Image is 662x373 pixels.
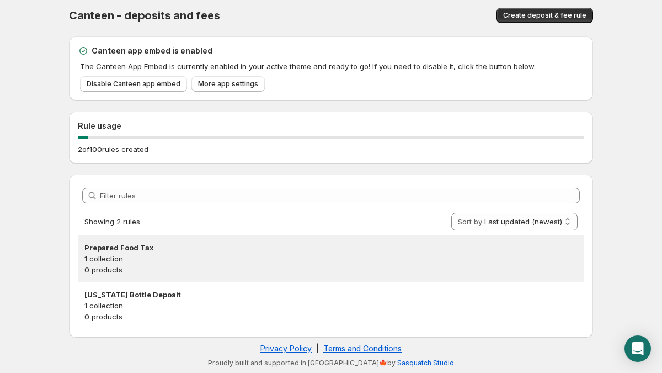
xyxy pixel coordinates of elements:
div: Open Intercom Messenger [624,335,651,362]
a: Disable Canteen app embed [80,76,187,92]
a: Terms and Conditions [323,344,402,353]
p: 1 collection [84,300,578,311]
span: Create deposit & fee rule [503,11,586,20]
p: 2 of 100 rules created [78,144,148,155]
p: 1 collection [84,253,578,264]
p: 0 products [84,311,578,322]
p: Proudly built and supported in [GEOGRAPHIC_DATA]🍁by [74,359,588,367]
p: 0 products [84,264,578,275]
a: More app settings [191,76,265,92]
span: Canteen - deposits and fees [69,9,220,22]
h3: Prepared Food Tax [84,242,578,253]
h2: Canteen app embed is enabled [92,45,212,56]
button: Create deposit & fee rule [496,8,593,23]
a: Privacy Policy [260,344,312,353]
p: The Canteen App Embed is currently enabled in your active theme and ready to go! If you need to d... [80,61,584,72]
span: | [316,344,319,353]
input: Filter rules [100,188,580,203]
h3: [US_STATE] Bottle Deposit [84,289,578,300]
h2: Rule usage [78,120,584,132]
span: Showing 2 rules [84,217,140,226]
span: Disable Canteen app embed [87,80,180,88]
span: More app settings [198,80,258,88]
a: Sasquatch Studio [397,359,454,367]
